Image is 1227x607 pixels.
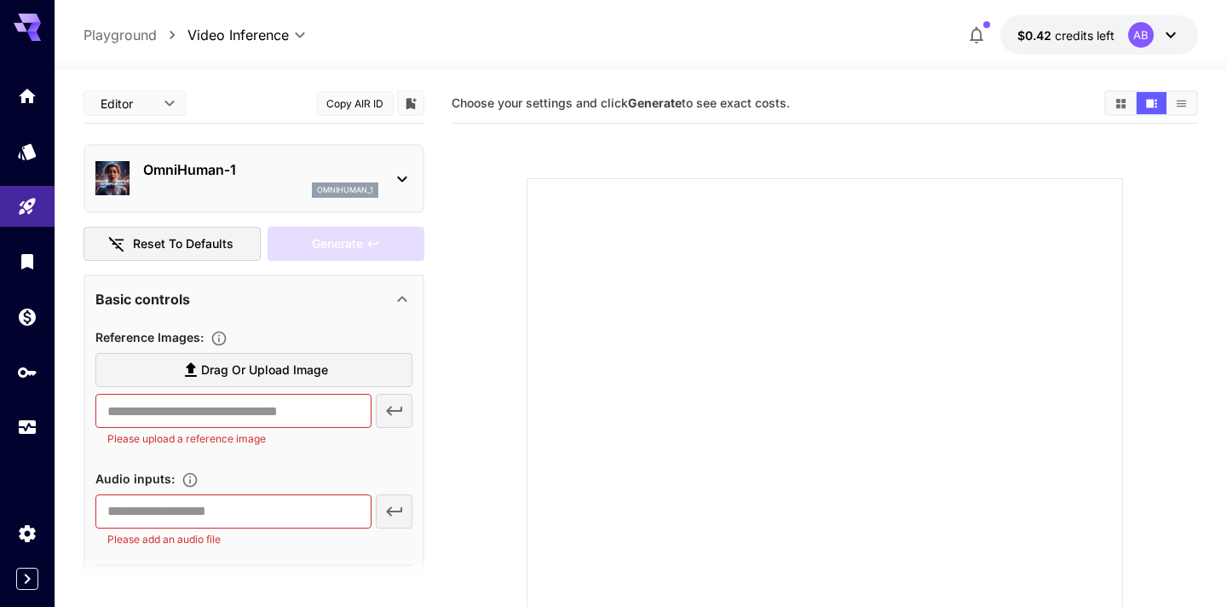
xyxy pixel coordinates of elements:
[452,95,790,110] span: Choose your settings and click to see exact costs.
[95,330,204,344] span: Reference Images :
[201,360,328,381] span: Drag or upload image
[84,25,187,45] nav: breadcrumb
[1055,28,1115,43] span: credits left
[175,471,205,488] button: Upload an audio file. Supported formats: .mp3, .wav, .flac, .aac, .ogg, .m4a, .wma. For best resu...
[187,25,289,45] span: Video Inference
[143,159,378,180] p: OmniHuman‑1
[17,251,37,272] div: Library
[95,353,412,388] label: Drag or upload image
[17,141,37,162] div: Models
[101,95,153,113] span: Editor
[95,279,412,320] div: Basic controls
[1167,92,1196,114] button: Show media in list view
[1000,15,1198,55] button: $0.41568AB
[17,85,37,107] div: Home
[84,227,261,262] button: Reset to defaults
[204,330,234,347] button: Upload a reference image to guide the result. Supported formats: MP4, WEBM and MOV.
[1137,92,1167,114] button: Show media in video view
[403,93,418,113] button: Add to library
[1017,28,1055,43] span: $0.42
[317,184,373,196] p: omnihuman_1
[84,25,157,45] a: Playground
[17,361,37,383] div: API Keys
[16,568,38,590] button: Expand sidebar
[1128,22,1154,48] div: AB
[17,196,37,217] div: Playground
[1142,525,1227,607] iframe: Chat Widget
[95,289,190,309] p: Basic controls
[95,153,412,205] div: OmniHuman‑1omnihuman_1
[1017,26,1115,44] div: $0.41568
[317,91,394,116] button: Copy AIR ID
[1106,92,1136,114] button: Show media in grid view
[107,431,359,448] p: Please upload a reference image
[1104,90,1198,116] div: Show media in grid viewShow media in video viewShow media in list view
[17,417,37,438] div: Usage
[17,306,37,327] div: Wallet
[268,227,424,262] div: Please check all required fields
[95,471,175,486] span: Audio inputs :
[1142,525,1227,607] div: Widget de chat
[107,531,359,548] p: Please add an audio file
[17,523,37,544] div: Settings
[628,95,682,110] b: Generate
